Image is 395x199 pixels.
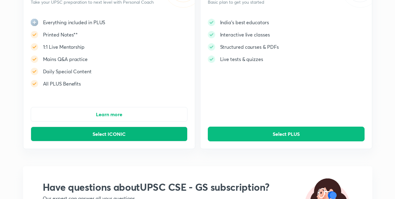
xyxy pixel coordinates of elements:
[43,181,270,193] h2: Have questions about UPSC CSE - GS subscription?
[96,111,122,117] span: Learn more
[31,68,38,75] img: -
[31,43,38,51] img: -
[220,31,270,38] h5: Interactive live classes
[31,107,188,122] button: Learn more
[43,31,78,38] h5: Printed Notes**
[220,55,263,63] h5: Live tests & quizzes
[31,80,38,87] img: -
[31,31,38,38] img: -
[220,43,279,51] h5: Structured courses & PDFs
[31,127,188,141] button: Select ICONIC
[208,19,215,26] img: -
[43,19,105,26] h5: Everything included in PLUS
[273,131,300,137] span: Select PLUS
[208,43,215,51] img: -
[43,43,85,51] h5: 1:1 Live Mentorship
[208,127,365,141] button: Select PLUS
[43,68,92,75] h5: Daily Special Content
[93,131,126,137] span: Select ICONIC
[220,19,269,26] h5: India's best educators
[31,55,38,63] img: -
[208,31,215,38] img: -
[43,55,88,63] h5: Mains Q&A practice
[43,80,81,87] h5: All PLUS Benefits
[208,55,215,63] img: -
